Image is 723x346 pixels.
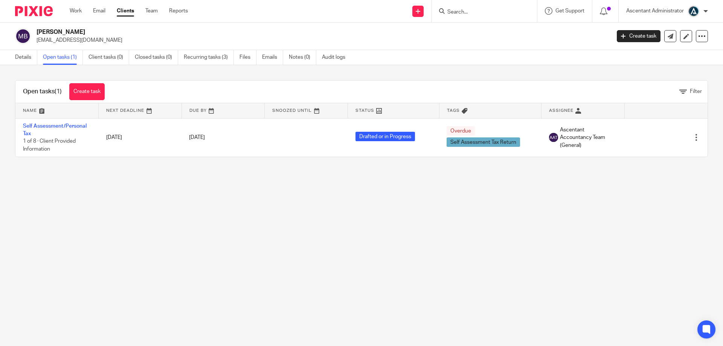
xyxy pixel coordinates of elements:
[617,30,660,42] a: Create task
[145,7,158,15] a: Team
[555,8,584,14] span: Get Support
[55,88,62,95] span: (1)
[626,7,684,15] p: Ascentant Administrator
[15,50,37,65] a: Details
[169,7,188,15] a: Reports
[70,7,82,15] a: Work
[560,126,617,149] span: Ascentant Accountancy Team (General)
[88,50,129,65] a: Client tasks (0)
[189,135,205,140] span: [DATE]
[355,132,415,141] span: Drafted or in Progress
[69,83,105,100] a: Create task
[447,108,460,113] span: Tags
[117,7,134,15] a: Clients
[549,133,558,142] img: svg%3E
[37,37,606,44] p: [EMAIL_ADDRESS][DOMAIN_NAME]
[15,28,31,44] img: svg%3E
[447,9,514,16] input: Search
[688,5,700,17] img: Ascentant%20Round%20Only.png
[447,137,520,147] span: Self Assessment Tax Return
[43,50,83,65] a: Open tasks (1)
[289,50,316,65] a: Notes (0)
[690,89,702,94] span: Filter
[262,50,283,65] a: Emails
[447,126,475,136] span: Overdue
[99,118,182,157] td: [DATE]
[15,6,53,16] img: Pixie
[37,28,492,36] h2: [PERSON_NAME]
[239,50,256,65] a: Files
[184,50,234,65] a: Recurring tasks (3)
[93,7,105,15] a: Email
[272,108,312,113] span: Snoozed Until
[355,108,374,113] span: Status
[135,50,178,65] a: Closed tasks (0)
[23,123,87,136] a: Self Assessment/Personal Tax
[23,139,76,152] span: 1 of 8 · Client Provided Information
[322,50,351,65] a: Audit logs
[23,88,62,96] h1: Open tasks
